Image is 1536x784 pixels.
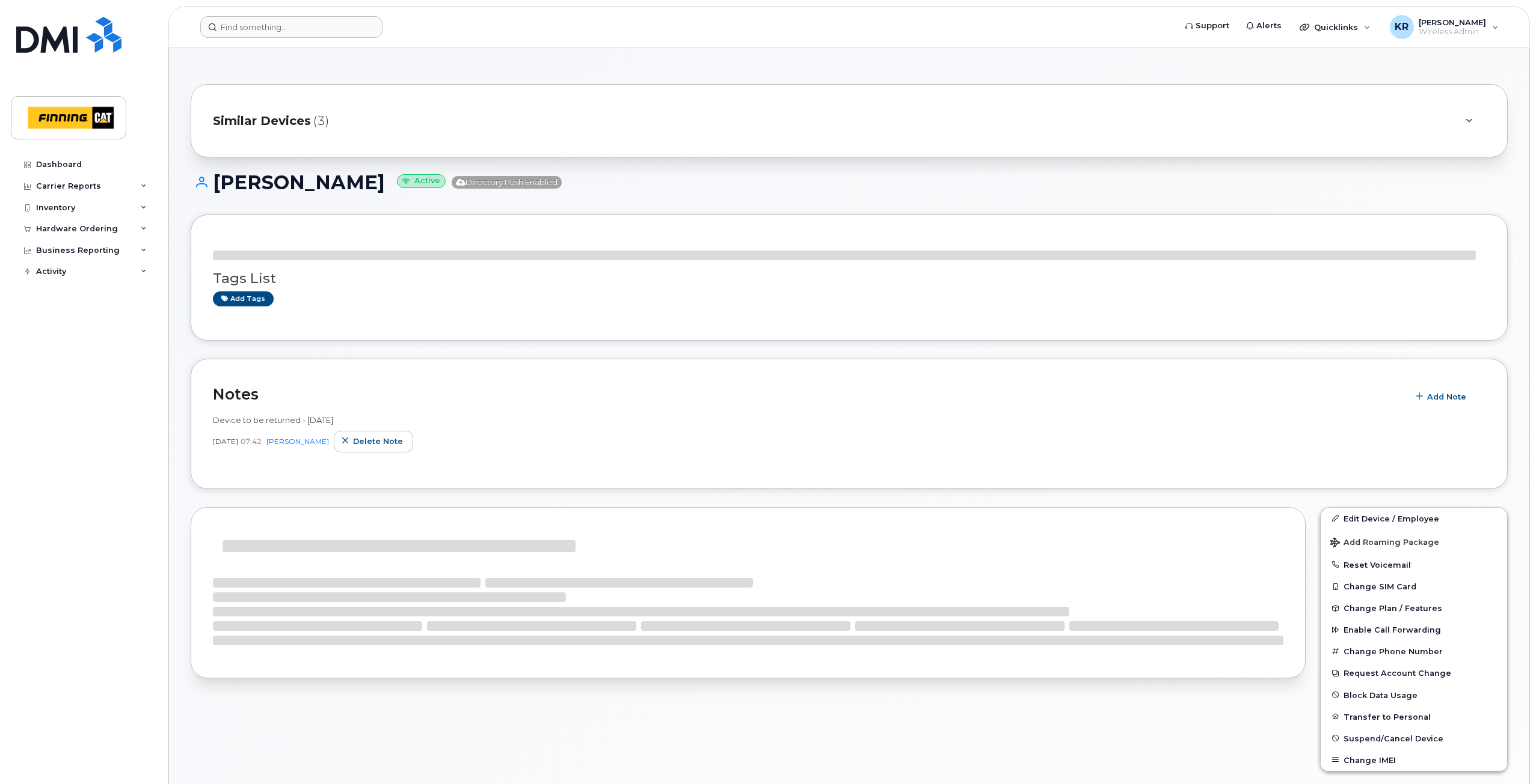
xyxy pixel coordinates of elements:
span: Delete note [353,436,403,447]
button: Enable Call Forwarding [1321,619,1507,640]
button: Block Data Usage [1321,684,1507,706]
small: Active [397,174,446,188]
button: Transfer to Personal [1321,706,1507,728]
span: Enable Call Forwarding [1344,625,1441,634]
span: [DATE] [213,436,238,446]
span: Similar Devices [213,112,311,130]
button: Add Note [1408,386,1476,407]
button: Change SIM Card [1321,576,1507,597]
span: Suspend/Cancel Device [1344,734,1443,743]
button: Change IMEI [1321,749,1507,771]
h3: Tags List [213,271,1485,286]
button: Reset Voicemail [1321,554,1507,576]
span: Change Plan / Features [1344,604,1442,613]
button: Change Plan / Features [1321,597,1507,619]
h1: [PERSON_NAME] [191,172,1508,193]
h2: Notes [213,385,1402,403]
button: Change Phone Number [1321,640,1507,662]
a: Edit Device / Employee [1321,508,1507,529]
button: Suspend/Cancel Device [1321,728,1507,749]
span: Add Roaming Package [1330,538,1439,549]
button: Add Roaming Package [1321,529,1507,554]
a: Add tags [213,291,274,306]
a: [PERSON_NAME] [266,437,329,446]
span: (3) [313,112,329,130]
span: Directory Push Enabled [452,176,562,189]
span: 07:42 [241,436,262,446]
button: Request Account Change [1321,662,1507,684]
span: Add Note [1427,391,1466,403]
span: Device to be returned - [DATE] [213,415,333,425]
button: Delete note [334,431,413,452]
